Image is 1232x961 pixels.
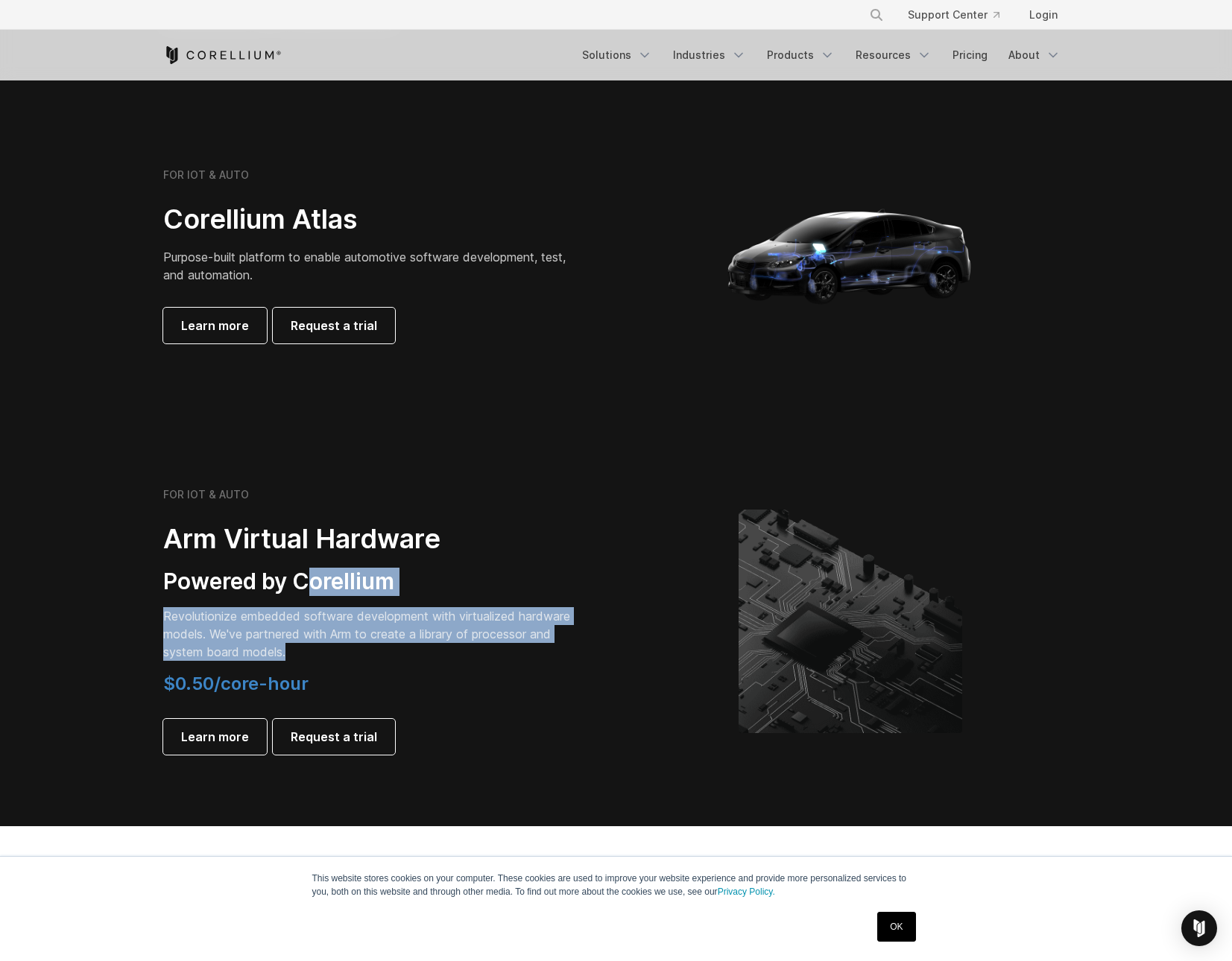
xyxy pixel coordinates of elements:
div: Navigation Menu [573,42,1070,69]
a: Corellium Home [163,46,282,64]
span: Request a trial [291,317,377,334]
a: Request a trial [273,308,395,343]
a: Login [1017,1,1070,28]
a: Privacy Policy. [718,887,775,897]
span: Learn more [181,728,249,746]
a: Pricing [944,42,996,69]
p: This website stores cookies on your computer. These cookies are used to improve your website expe... [312,872,920,898]
h2: Corellium Atlas [163,203,581,236]
img: Corellium's ARM Virtual Hardware Platform [739,510,962,733]
a: Support Center [896,1,1011,28]
a: OK [877,912,915,942]
a: Resources [847,42,941,69]
div: Navigation Menu [851,1,1070,28]
a: Solutions [573,42,661,69]
a: Learn more [163,719,267,755]
h6: FOR IOT & AUTO [163,168,249,182]
a: Products [758,42,844,69]
h3: Powered by Corellium [163,568,581,596]
a: Request a trial [273,719,395,755]
button: Search [863,1,890,28]
span: Request a trial [291,728,377,746]
a: Industries [664,42,755,69]
img: Corellium_Hero_Atlas_alt [701,107,999,405]
span: Purpose-built platform to enable automotive software development, test, and automation. [163,250,566,282]
h2: Arm Virtual Hardware [163,522,581,556]
div: Open Intercom Messenger [1181,910,1217,946]
p: Revolutionize embedded software development with virtualized hardware models. We've partnered wit... [163,607,581,661]
span: $0.50/core-hour [163,673,309,694]
a: About [999,42,1070,69]
span: Learn more [181,317,249,334]
a: Learn more [163,308,267,343]
h6: FOR IOT & AUTO [163,488,249,501]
